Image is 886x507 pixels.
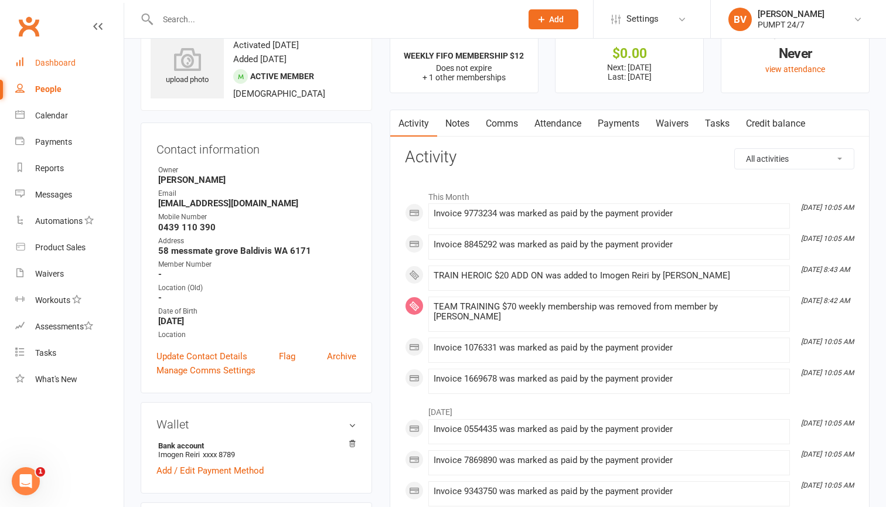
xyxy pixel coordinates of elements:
div: Mobile Number [158,212,356,223]
strong: [EMAIL_ADDRESS][DOMAIN_NAME] [158,198,356,209]
button: Add [529,9,578,29]
a: Dashboard [15,50,124,76]
i: [DATE] 10:05 AM [801,234,854,243]
strong: [DATE] [158,316,356,326]
a: Flag [279,349,295,363]
time: Added [DATE] [233,54,287,64]
div: Invoice 1076331 was marked as paid by the payment provider [434,343,785,353]
div: Location (Old) [158,283,356,294]
a: Assessments [15,314,124,340]
span: xxxx 8789 [203,450,235,459]
div: BV [728,8,752,31]
a: Manage Comms Settings [156,363,255,377]
div: TEAM TRAINING $70 weekly membership was removed from member by [PERSON_NAME] [434,302,785,322]
a: Workouts [15,287,124,314]
div: Product Sales [35,243,86,252]
i: [DATE] 10:05 AM [801,369,854,377]
span: 1 [36,467,45,477]
a: Activity [390,110,437,137]
div: Reports [35,164,64,173]
a: Attendance [526,110,589,137]
a: Comms [478,110,526,137]
div: upload photo [151,47,224,86]
div: Never [732,47,858,60]
div: [PERSON_NAME] [758,9,824,19]
li: [DATE] [405,400,854,418]
i: [DATE] 10:05 AM [801,481,854,489]
a: Waivers [15,261,124,287]
a: Payments [589,110,648,137]
a: Tasks [697,110,738,137]
div: Date of Birth [158,306,356,317]
iframe: Intercom live chat [12,467,40,495]
a: Credit balance [738,110,813,137]
a: Payments [15,129,124,155]
a: Tasks [15,340,124,366]
div: Owner [158,165,356,176]
i: [DATE] 10:05 AM [801,450,854,458]
div: People [35,84,62,94]
a: What's New [15,366,124,393]
a: Reports [15,155,124,182]
time: Activated [DATE] [233,40,299,50]
span: Active member [250,72,314,81]
div: Invoice 8845292 was marked as paid by the payment provider [434,240,785,250]
div: Payments [35,137,72,147]
a: Update Contact Details [156,349,247,363]
i: ✓ [430,29,437,40]
a: Calendar [15,103,124,129]
a: Messages [15,182,124,208]
div: Member Number [158,259,356,270]
div: Invoice 0554435 was marked as paid by the payment provider [434,424,785,434]
span: Add [549,15,564,24]
div: Dashboard [35,58,76,67]
h3: Wallet [156,418,356,431]
div: Email [158,188,356,199]
a: Waivers [648,110,697,137]
i: [DATE] 10:05 AM [801,419,854,427]
li: This Month [405,185,854,203]
div: Invoice 7869890 was marked as paid by the payment provider [434,455,785,465]
div: Invoice 9773234 was marked as paid by the payment provider [434,209,785,219]
input: Search... [154,11,513,28]
strong: 58 messmate grove Baldivis WA 6171 [158,246,356,256]
i: [DATE] 8:43 AM [801,266,850,274]
a: People [15,76,124,103]
div: Assessments [35,322,93,331]
div: Tasks [35,348,56,358]
h3: Contact information [156,138,356,156]
div: Invoice 1669678 was marked as paid by the payment provider [434,374,785,384]
div: Location [158,329,356,341]
a: Product Sales [15,234,124,261]
strong: WEEKLY FIFO MEMBERSHIP $12 [404,51,524,60]
div: PUMPT 24/7 [758,19,824,30]
i: [DATE] 8:42 AM [801,297,850,305]
li: Imogen Reiri [156,440,356,461]
strong: 0439 110 390 [158,222,356,233]
a: Archive [327,349,356,363]
strong: - [158,292,356,303]
span: + 1 other memberships [422,73,506,82]
strong: - [158,269,356,280]
div: Automations [35,216,83,226]
a: Notes [437,110,478,137]
span: Does not expire [436,63,492,73]
h3: Activity [405,148,854,166]
strong: [PERSON_NAME] [158,175,356,185]
div: What's New [35,375,77,384]
a: Automations [15,208,124,234]
div: TRAIN HEROIC $20 ADD ON was added to Imogen Reiri by [PERSON_NAME] [434,271,785,281]
a: Clubworx [14,12,43,41]
div: Waivers [35,269,64,278]
span: Settings [626,6,659,32]
a: Add / Edit Payment Method [156,464,264,478]
div: Messages [35,190,72,199]
a: view attendance [765,64,825,74]
div: Address [158,236,356,247]
p: Next: [DATE] Last: [DATE] [566,63,693,81]
div: Calendar [35,111,68,120]
i: [DATE] 10:05 AM [801,203,854,212]
div: Invoice 9343750 was marked as paid by the payment provider [434,486,785,496]
div: Workouts [35,295,70,305]
i: [DATE] 10:05 AM [801,338,854,346]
